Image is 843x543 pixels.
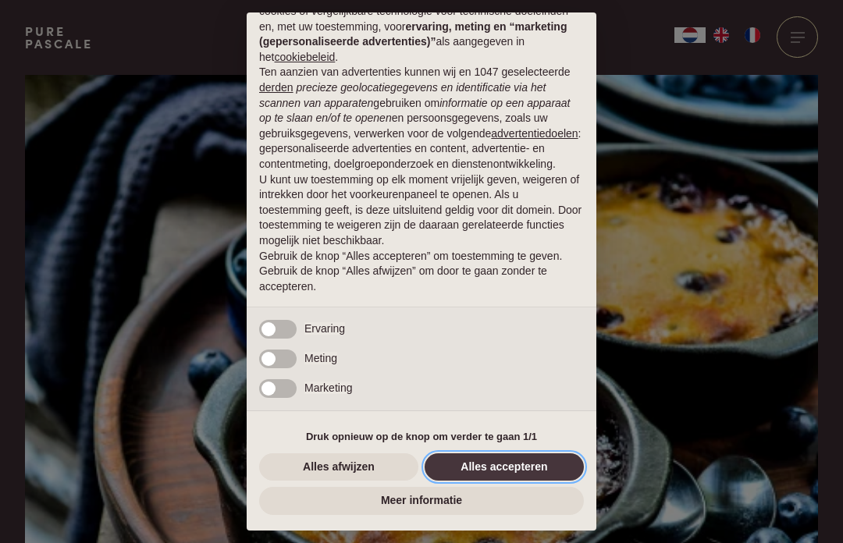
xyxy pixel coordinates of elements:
p: Gebruik de knop “Alles accepteren” om toestemming te geven. Gebruik de knop “Alles afwijzen” om d... [259,249,584,295]
button: Alles afwijzen [259,453,418,481]
em: informatie op een apparaat op te slaan en/of te openen [259,97,571,125]
em: precieze geolocatiegegevens en identificatie via het scannen van apparaten [259,81,546,109]
button: advertentiedoelen [491,126,578,142]
a: cookiebeleid [274,51,335,63]
strong: ervaring, meting en “marketing (gepersonaliseerde advertenties)” [259,20,567,48]
button: derden [259,80,293,96]
p: Ten aanzien van advertenties kunnen wij en 1047 geselecteerde gebruiken om en persoonsgegevens, z... [259,65,584,172]
button: Alles accepteren [425,453,584,481]
span: Ervaring [304,322,345,335]
button: Meer informatie [259,487,584,515]
p: U kunt uw toestemming op elk moment vrijelijk geven, weigeren of intrekken door het voorkeurenpan... [259,172,584,249]
span: Meting [304,352,337,364]
span: Marketing [304,382,352,394]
